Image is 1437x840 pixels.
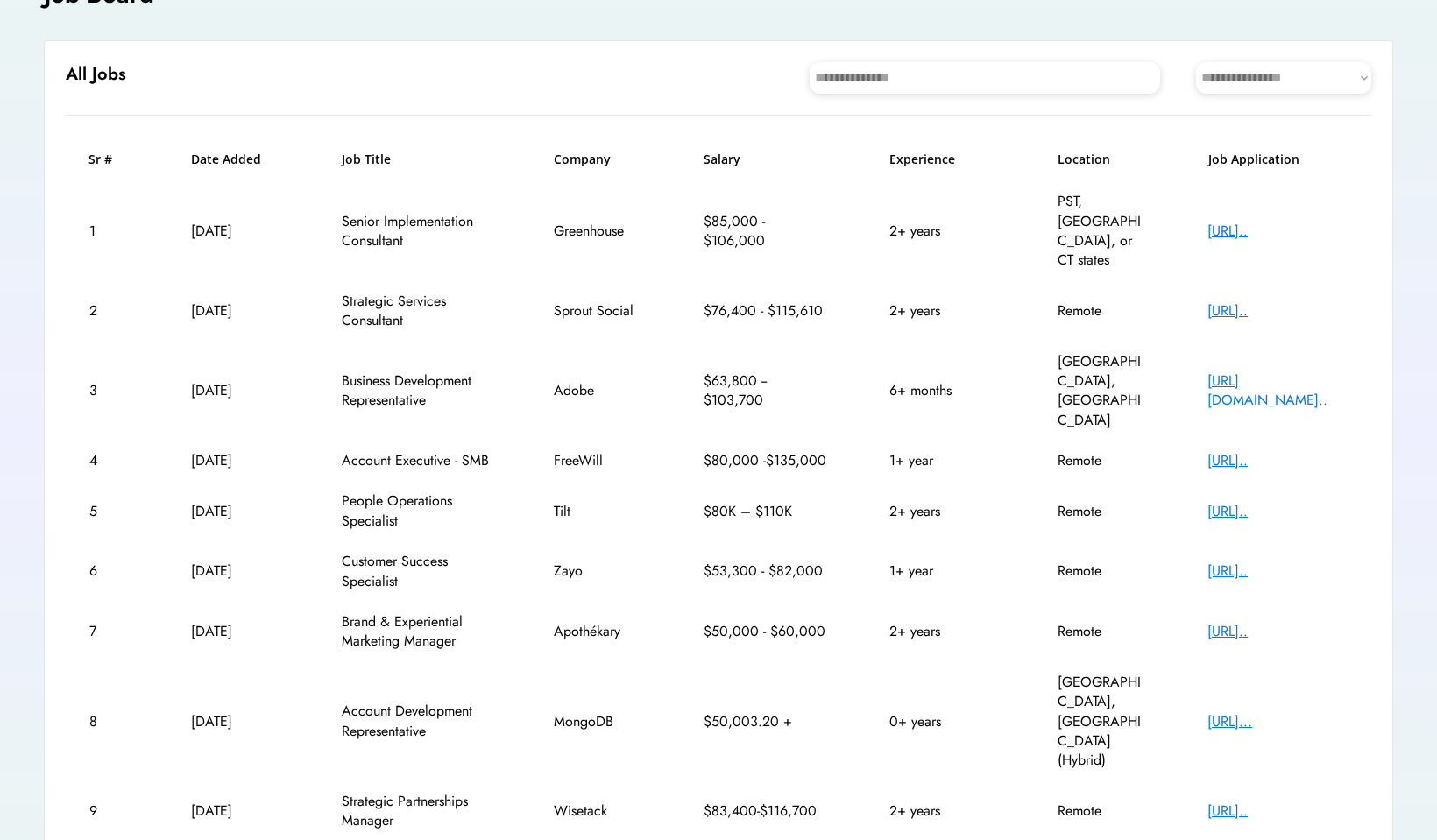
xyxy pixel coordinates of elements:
[191,301,279,321] div: [DATE]
[554,451,641,470] div: FreeWill
[889,301,995,321] div: 2+ years
[554,381,641,400] div: Adobe
[554,301,641,321] div: Sprout Social
[554,561,641,581] div: Zayo
[1207,222,1348,241] div: [URL]..
[554,502,641,521] div: Tilt
[704,301,826,321] div: $76,400 - $115,610
[342,702,491,741] div: Account Development Representative
[889,502,995,521] div: 2+ years
[342,552,491,591] div: Customer Success Specialist
[704,502,826,521] div: $80K – $110K
[889,561,995,581] div: 1+ year
[342,151,391,168] h6: Job Title
[89,712,129,731] div: 8
[889,801,995,821] div: 2+ years
[89,801,129,821] div: 9
[1208,151,1349,168] h6: Job Application
[1207,712,1348,731] div: [URL]...
[342,292,491,331] div: Strategic Services Consultant
[1207,371,1348,411] div: [URL][DOMAIN_NAME]..
[191,451,279,470] div: [DATE]
[342,491,491,531] div: People Operations Specialist
[889,712,995,731] div: 0+ years
[1058,451,1145,470] div: Remote
[1058,151,1145,168] h6: Location
[889,381,995,400] div: 6+ months
[889,451,995,470] div: 1+ year
[1058,352,1145,431] div: [GEOGRAPHIC_DATA], [GEOGRAPHIC_DATA]
[342,792,491,831] div: Strategic Partnerships Manager
[88,151,128,168] h6: Sr #
[1058,502,1145,521] div: Remote
[1058,561,1145,581] div: Remote
[1207,622,1348,641] div: [URL]..
[66,62,126,87] h6: All Jobs
[191,561,279,581] div: [DATE]
[89,561,129,581] div: 6
[191,502,279,521] div: [DATE]
[704,622,826,641] div: $50,000 - $60,000
[1207,801,1348,821] div: [URL]..
[191,712,279,731] div: [DATE]
[1207,502,1348,521] div: [URL]..
[1058,301,1145,321] div: Remote
[89,222,129,241] div: 1
[704,801,826,821] div: $83,400-$116,700
[191,622,279,641] div: [DATE]
[889,222,995,241] div: 2+ years
[704,371,826,411] div: $63,800 -- $103,700
[342,451,491,470] div: Account Executive - SMB
[89,622,129,641] div: 7
[89,502,129,521] div: 5
[342,371,491,411] div: Business Development Representative
[704,151,826,168] h6: Salary
[89,381,129,400] div: 3
[89,451,129,470] div: 4
[1207,451,1348,470] div: [URL]..
[89,301,129,321] div: 2
[1058,673,1145,771] div: [GEOGRAPHIC_DATA], [GEOGRAPHIC_DATA] (Hybrid)
[1058,801,1145,821] div: Remote
[554,222,641,241] div: Greenhouse
[1207,301,1348,321] div: [URL]..
[1058,622,1145,641] div: Remote
[191,222,279,241] div: [DATE]
[704,451,826,470] div: $80,000 -$135,000
[704,712,826,731] div: $50,003.20 +
[191,801,279,821] div: [DATE]
[889,151,995,168] h6: Experience
[889,622,995,641] div: 2+ years
[1207,561,1348,581] div: [URL]..
[554,151,641,168] h6: Company
[554,622,641,641] div: Apothékary
[704,212,826,251] div: $85,000 - $106,000
[1058,192,1145,271] div: PST, [GEOGRAPHIC_DATA], or CT states
[191,151,279,168] h6: Date Added
[704,561,826,581] div: $53,300 - $82,000
[554,801,641,821] div: Wisetack
[554,712,641,731] div: MongoDB
[342,212,491,251] div: Senior Implementation Consultant
[191,381,279,400] div: [DATE]
[342,612,491,652] div: Brand & Experiential Marketing Manager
